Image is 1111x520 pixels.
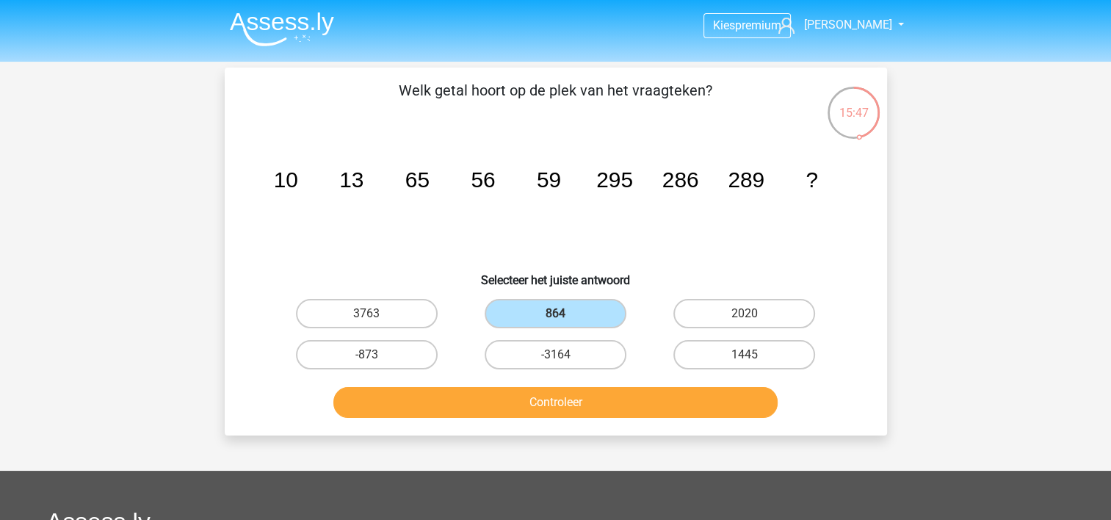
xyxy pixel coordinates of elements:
[536,167,560,192] tspan: 59
[485,299,626,328] label: 864
[772,16,893,34] a: [PERSON_NAME]
[826,85,881,122] div: 15:47
[333,387,778,418] button: Controleer
[596,167,633,192] tspan: 295
[673,340,815,369] label: 1445
[662,167,698,192] tspan: 286
[339,167,363,192] tspan: 13
[471,167,495,192] tspan: 56
[296,299,438,328] label: 3763
[806,167,818,192] tspan: ?
[485,340,626,369] label: -3164
[405,167,429,192] tspan: 65
[230,12,334,46] img: Assessly
[248,261,864,287] h6: Selecteer het juiste antwoord
[296,340,438,369] label: -873
[248,79,864,101] p: Welk getal hoort op de plek van het vraagteken?
[673,299,815,328] label: 2020
[728,167,764,192] tspan: 289
[713,18,735,32] span: Kies
[735,18,781,32] span: premium
[704,15,790,35] a: Kiespremium
[273,167,297,192] tspan: 10
[803,18,891,32] span: [PERSON_NAME]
